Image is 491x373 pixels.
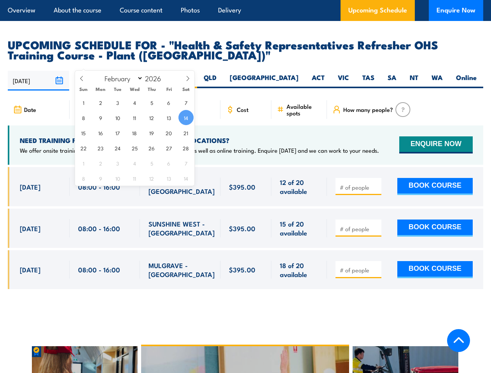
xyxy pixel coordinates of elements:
label: WA [425,73,449,88]
span: February 19, 2026 [144,125,159,140]
span: MULGRAVE - [GEOGRAPHIC_DATA] [149,261,215,279]
span: Cost [237,106,248,113]
label: [GEOGRAPHIC_DATA] [223,73,305,88]
span: February 25, 2026 [127,140,142,155]
span: February 10, 2026 [110,110,125,125]
span: February 2, 2026 [93,95,108,110]
span: Thu [143,87,161,92]
span: Fri [161,87,178,92]
span: February 6, 2026 [161,95,176,110]
span: March 4, 2026 [127,155,142,171]
span: March 7, 2026 [178,155,194,171]
span: March 2, 2026 [93,155,108,171]
span: March 5, 2026 [144,155,159,171]
input: # of people [340,266,379,274]
span: February 16, 2026 [93,125,108,140]
span: February 8, 2026 [76,110,91,125]
p: We offer onsite training, training at our centres, multisite solutions as well as online training... [20,146,379,154]
span: February 9, 2026 [93,110,108,125]
span: Wed [126,87,143,92]
span: February 27, 2026 [161,140,176,155]
span: February 4, 2026 [127,95,142,110]
label: VIC [331,73,356,88]
input: # of people [340,183,379,191]
span: March 8, 2026 [76,171,91,186]
input: Year [143,73,169,83]
button: BOOK COURSE [397,261,473,278]
span: February 28, 2026 [178,140,194,155]
span: 12 of 20 available [280,178,318,196]
span: March 10, 2026 [110,171,125,186]
span: Sun [75,87,92,92]
span: February 3, 2026 [110,95,125,110]
span: February 26, 2026 [144,140,159,155]
span: February 20, 2026 [161,125,176,140]
span: Available spots [287,103,322,116]
label: QLD [197,73,223,88]
span: March 6, 2026 [161,155,176,171]
span: Sat [178,87,195,92]
input: # of people [340,225,379,233]
label: TAS [356,73,381,88]
span: $395.00 [229,224,255,233]
span: February 18, 2026 [127,125,142,140]
span: $395.00 [229,265,255,274]
span: February 11, 2026 [127,110,142,125]
span: February 1, 2026 [76,95,91,110]
span: February 5, 2026 [144,95,159,110]
label: NT [403,73,425,88]
span: Date [24,106,36,113]
span: 18 of 20 available [280,261,318,279]
span: March 9, 2026 [93,171,108,186]
span: February 23, 2026 [93,140,108,155]
span: Mon [92,87,109,92]
span: MULGRAVE - [GEOGRAPHIC_DATA] [149,178,215,196]
select: Month [101,73,143,83]
h4: NEED TRAINING FOR LARGER GROUPS OR MULTIPLE LOCATIONS? [20,136,379,145]
span: February 15, 2026 [76,125,91,140]
label: Online [449,73,483,88]
span: March 11, 2026 [127,171,142,186]
span: 08:00 - 16:00 [78,224,120,233]
span: February 14, 2026 [178,110,194,125]
span: Tue [109,87,126,92]
span: February 17, 2026 [110,125,125,140]
span: February 22, 2026 [76,140,91,155]
span: March 14, 2026 [178,171,194,186]
span: February 12, 2026 [144,110,159,125]
span: 08:00 - 16:00 [78,182,120,191]
span: $395.00 [229,182,255,191]
span: 15 of 20 available [280,219,318,237]
span: March 1, 2026 [76,155,91,171]
button: BOOK COURSE [397,220,473,237]
span: March 3, 2026 [110,155,125,171]
button: ENQUIRE NOW [399,136,473,153]
h2: UPCOMING SCHEDULE FOR - "Health & Safety Representatives Refresher OHS Training Course - Plant ([... [8,39,483,59]
span: [DATE] [20,224,40,233]
span: March 13, 2026 [161,171,176,186]
span: How many people? [343,106,393,113]
input: From date [8,71,69,91]
span: February 13, 2026 [161,110,176,125]
span: February 24, 2026 [110,140,125,155]
span: March 12, 2026 [144,171,159,186]
span: SUNSHINE WEST - [GEOGRAPHIC_DATA] [149,219,215,237]
span: [DATE] [20,182,40,191]
span: [DATE] [20,265,40,274]
label: ACT [305,73,331,88]
span: 08:00 - 16:00 [78,265,120,274]
button: BOOK COURSE [397,178,473,195]
label: SA [381,73,403,88]
span: February 7, 2026 [178,95,194,110]
span: February 21, 2026 [178,125,194,140]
